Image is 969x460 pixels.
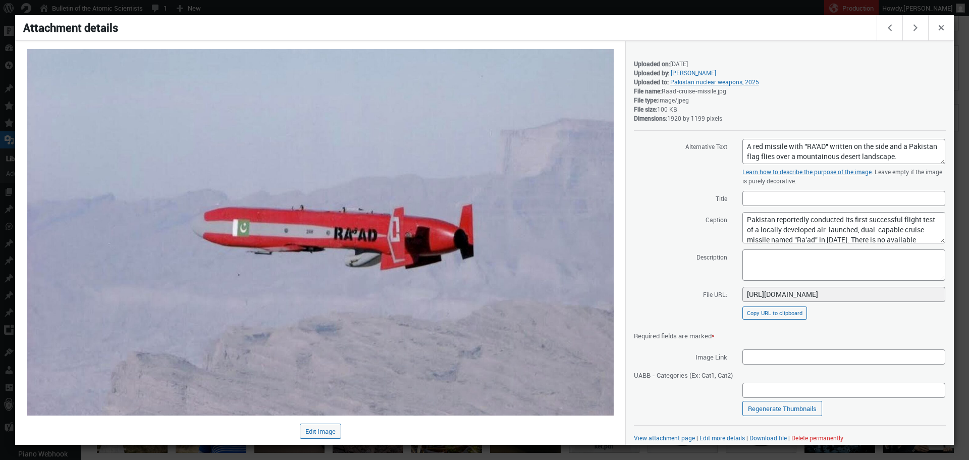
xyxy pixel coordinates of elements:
label: File URL: [634,286,727,301]
span: Image Link [634,349,727,364]
a: Pakistan nuclear weapons, 2025 [670,78,759,86]
a: Regenerate Thumbnails [742,401,822,416]
label: Description [634,249,727,264]
a: [PERSON_NAME] [671,69,716,77]
span: Required fields are marked [634,331,715,340]
a: Download file [749,434,787,442]
button: Delete permanently [791,434,843,442]
p: . Leave empty if the image is purely decorative. [742,167,945,185]
div: 1920 by 1199 pixels [634,114,946,123]
a: Learn how to describe the purpose of the image [742,168,872,176]
label: Title [634,190,727,206]
div: [DATE] [634,59,946,68]
strong: Dimensions: [634,114,667,122]
span: UABB - Categories (Ex: Cat1, Cat2) [634,367,733,382]
span: | [696,434,698,442]
textarea: Pakistan reportedly conducted its first successful flight test of a locally developed air-launche... [742,212,945,243]
label: Caption [634,212,727,227]
strong: File size: [634,105,657,113]
button: Edit Image [300,424,341,439]
div: image/jpeg [634,95,946,105]
span: | [746,434,748,442]
textarea: A red missile with "RA'AD" written on the side and a Pakistan flag flies over a mountainous deser... [742,139,945,164]
a: Edit more details [699,434,745,442]
span: | [788,434,790,442]
h1: Attachment details [15,15,878,40]
a: View attachment page [634,434,695,442]
strong: File type: [634,96,658,104]
strong: File name: [634,87,662,95]
label: Alternative Text [634,138,727,154]
button: Copy URL to clipboard [742,306,807,320]
strong: Uploaded by: [634,69,669,77]
strong: Uploaded on: [634,60,670,68]
div: Raad-cruise-missile.jpg [634,86,946,95]
div: 100 KB [634,105,946,114]
strong: Uploaded to: [634,78,669,86]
